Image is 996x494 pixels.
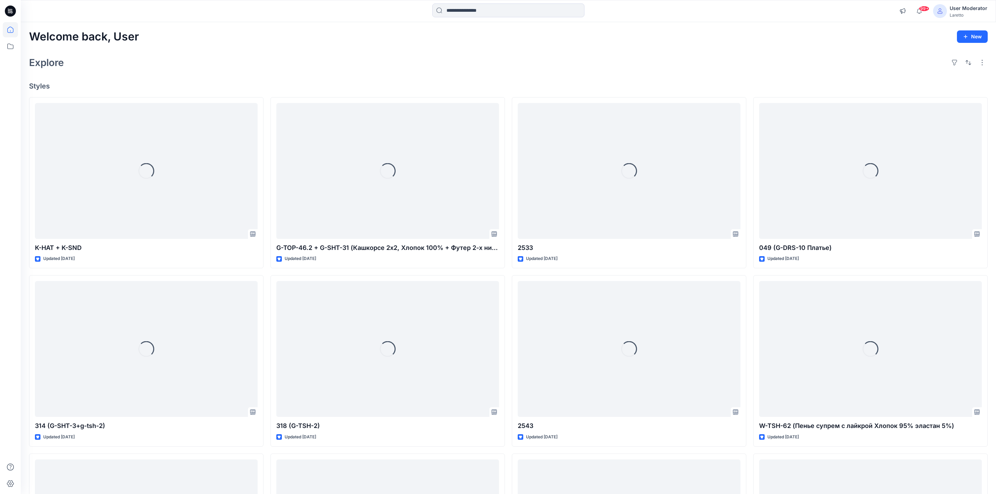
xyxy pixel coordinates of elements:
p: Updated [DATE] [526,255,557,262]
p: Updated [DATE] [285,434,316,441]
p: 2543 [518,421,740,431]
div: Laretto [950,12,987,18]
span: 99+ [919,6,929,11]
h2: Welcome back, User [29,30,139,43]
svg: avatar [937,8,943,14]
p: Updated [DATE] [43,434,75,441]
p: 318 (G-TSH-2) [276,421,499,431]
p: 2533 [518,243,740,253]
p: Updated [DATE] [767,255,799,262]
h4: Styles [29,82,988,90]
p: G-TOP-46.2 + G-SHT-31 (Кашкорсе 2х2, Хлопок 100% + Футер 2-х нитка петля, Хлопок 95% эластан 5%) [276,243,499,253]
div: User Moderator [950,4,987,12]
p: Updated [DATE] [767,434,799,441]
p: K-HAT + K-SND [35,243,258,253]
p: Updated [DATE] [285,255,316,262]
h2: Explore [29,57,64,68]
p: 049 (G-DRS-10 Платье) [759,243,982,253]
p: Updated [DATE] [526,434,557,441]
p: W-TSH-62 (Пенье супрем с лайкрой Хлопок 95% эластан 5%) [759,421,982,431]
p: 314 (G-SHT-3+g-tsh-2) [35,421,258,431]
button: New [957,30,988,43]
p: Updated [DATE] [43,255,75,262]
